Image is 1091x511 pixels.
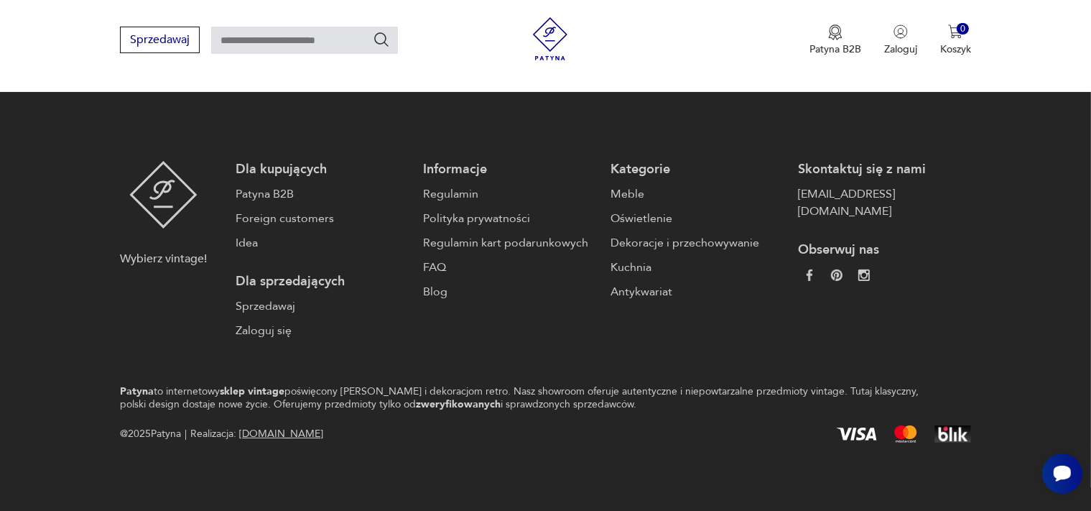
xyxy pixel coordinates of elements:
div: | [185,425,187,443]
span: Realizacja: [190,425,323,443]
p: Kategorie [611,161,784,178]
p: Dla kupujących [236,161,409,178]
a: Sprzedawaj [120,36,200,46]
a: Polityka prywatności [423,210,596,227]
a: FAQ [423,259,596,276]
a: Regulamin kart podarunkowych [423,234,596,252]
img: Ikona medalu [828,24,842,40]
a: Zaloguj się [236,322,409,339]
a: Blog [423,283,596,300]
a: Kuchnia [611,259,784,276]
p: Informacje [423,161,596,178]
p: Wybierz vintage! [120,250,207,267]
strong: sklep vintage [220,385,284,398]
img: Mastercard [894,425,917,443]
a: [EMAIL_ADDRESS][DOMAIN_NAME] [798,185,971,220]
img: Ikonka użytkownika [893,24,908,39]
a: Patyna B2B [236,185,409,203]
img: 37d27d81a828e637adc9f9cb2e3d3a8a.webp [831,270,842,281]
button: Zaloguj [884,24,917,56]
button: 0Koszyk [940,24,971,56]
p: Dla sprzedających [236,273,409,290]
a: Antykwariat [611,283,784,300]
a: Ikona medaluPatyna B2B [809,24,861,56]
img: Visa [837,428,877,441]
p: Obserwuj nas [798,241,971,259]
button: Sprzedawaj [120,27,200,53]
a: Meble [611,185,784,203]
button: Patyna B2B [809,24,861,56]
strong: Patyna [120,385,154,398]
a: Regulamin [423,185,596,203]
a: Foreign customers [236,210,409,227]
p: Koszyk [940,42,971,56]
img: BLIK [934,425,971,443]
img: Patyna - sklep z meblami i dekoracjami vintage [529,17,572,60]
p: Patyna B2B [809,42,861,56]
iframe: Smartsupp widget button [1042,454,1082,494]
p: Zaloguj [884,42,917,56]
img: c2fd9cf7f39615d9d6839a72ae8e59e5.webp [858,270,870,281]
p: to internetowy poświęcony [PERSON_NAME] i dekoracjom retro. Nasz showroom oferuje autentyczne i n... [120,385,921,411]
img: da9060093f698e4c3cedc1453eec5031.webp [804,270,815,281]
button: Szukaj [373,31,390,48]
a: Dekoracje i przechowywanie [611,234,784,252]
a: Sprzedawaj [236,298,409,315]
img: Ikona koszyka [948,24,962,39]
a: Idea [236,234,409,252]
a: Oświetlenie [611,210,784,227]
p: Skontaktuj się z nami [798,161,971,178]
div: 0 [957,23,969,35]
a: [DOMAIN_NAME] [239,427,323,441]
strong: zweryfikowanych [416,397,501,411]
span: @ 2025 Patyna [120,425,181,443]
img: Patyna - sklep z meblami i dekoracjami vintage [129,161,198,229]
